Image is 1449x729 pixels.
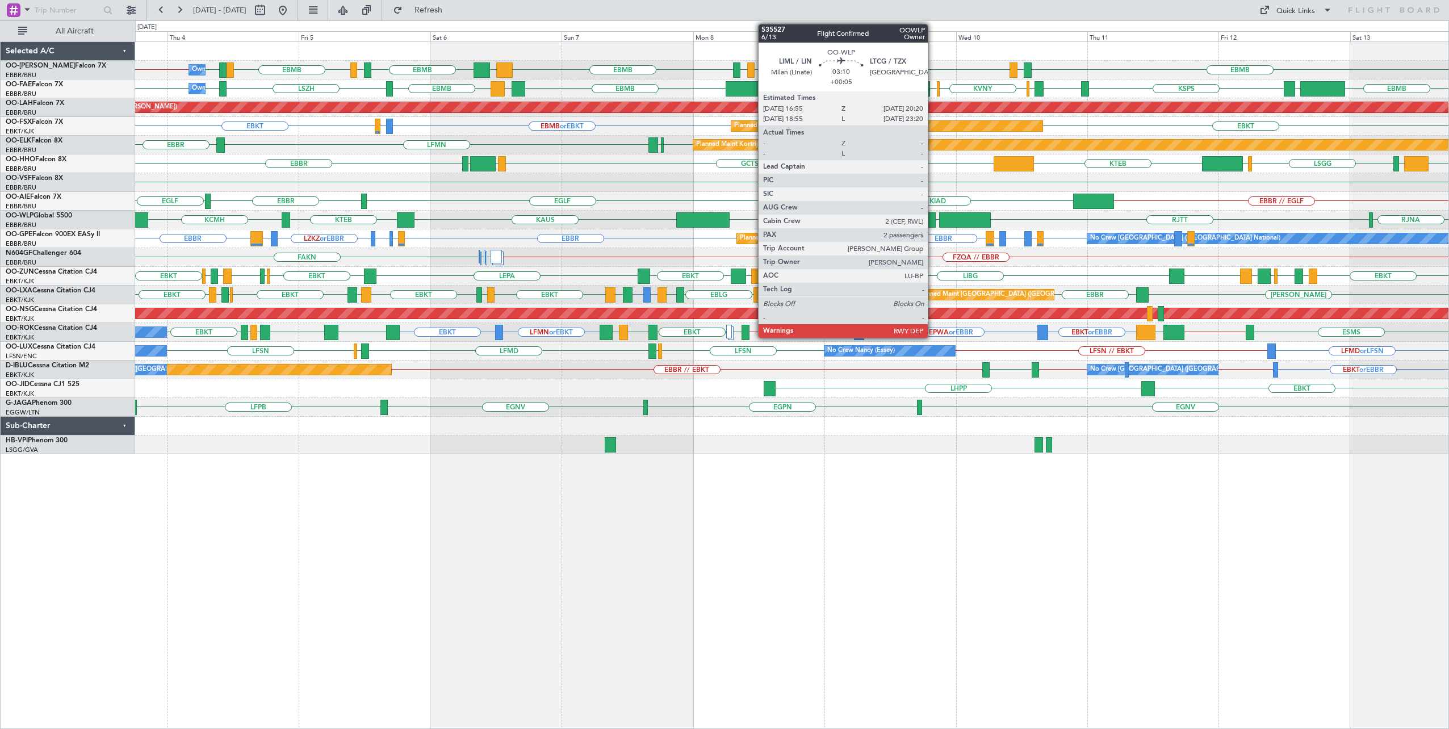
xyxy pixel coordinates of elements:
[193,5,246,15] span: [DATE] - [DATE]
[6,100,33,107] span: OO-LAH
[6,287,95,294] a: OO-LXACessna Citation CJ4
[6,277,34,286] a: EBKT/KJK
[6,90,36,98] a: EBBR/BRU
[137,23,157,32] div: [DATE]
[12,22,123,40] button: All Aircraft
[192,61,269,78] div: Owner Melsbroek Air Base
[1218,31,1350,41] div: Fri 12
[6,306,34,313] span: OO-NSG
[6,202,36,211] a: EBBR/BRU
[6,175,32,182] span: OO-VSF
[6,183,36,192] a: EBBR/BRU
[6,137,62,144] a: OO-ELKFalcon 8X
[6,408,40,417] a: EGGW/LTN
[1276,6,1315,17] div: Quick Links
[30,27,120,35] span: All Aircraft
[6,352,37,361] a: LFSN/ENC
[6,389,34,398] a: EBKT/KJK
[6,175,63,182] a: OO-VSFFalcon 8X
[696,136,828,153] div: Planned Maint Kortrijk-[GEOGRAPHIC_DATA]
[192,80,269,97] div: Owner Melsbroek Air Base
[693,31,824,41] div: Mon 8
[6,315,34,323] a: EBKT/KJK
[6,362,28,369] span: D-IBLU
[6,137,31,144] span: OO-ELK
[6,343,32,350] span: OO-LUX
[6,100,64,107] a: OO-LAHFalcon 7X
[6,212,33,219] span: OO-WLP
[6,446,38,454] a: LSGG/GVA
[1087,31,1218,41] div: Thu 11
[1254,1,1338,19] button: Quick Links
[6,81,63,88] a: OO-FAEFalcon 7X
[6,119,63,125] a: OO-FSXFalcon 7X
[6,62,106,69] a: OO-[PERSON_NAME]Falcon 7X
[6,250,32,257] span: N604GF
[6,325,34,332] span: OO-ROK
[6,194,30,200] span: OO-AIE
[6,437,28,444] span: HB-VPI
[6,212,72,219] a: OO-WLPGlobal 5500
[1090,230,1280,247] div: No Crew [GEOGRAPHIC_DATA] ([GEOGRAPHIC_DATA] National)
[405,6,453,14] span: Refresh
[6,221,36,229] a: EBBR/BRU
[918,286,1123,303] div: Planned Maint [GEOGRAPHIC_DATA] ([GEOGRAPHIC_DATA] National)
[562,31,693,41] div: Sun 7
[6,71,36,79] a: EBBR/BRU
[6,231,32,238] span: OO-GPE
[6,325,97,332] a: OO-ROKCessna Citation CJ4
[6,343,95,350] a: OO-LUXCessna Citation CJ4
[6,146,36,154] a: EBBR/BRU
[430,31,562,41] div: Sat 6
[6,400,72,407] a: G-JAGAPhenom 300
[6,269,97,275] a: OO-ZUNCessna Citation CJ4
[6,381,79,388] a: OO-JIDCessna CJ1 525
[6,250,81,257] a: N604GFChallenger 604
[740,230,945,247] div: Planned Maint [GEOGRAPHIC_DATA] ([GEOGRAPHIC_DATA] National)
[6,269,34,275] span: OO-ZUN
[6,81,32,88] span: OO-FAE
[388,1,456,19] button: Refresh
[827,342,895,359] div: No Crew Nancy (Essey)
[6,119,32,125] span: OO-FSX
[167,31,299,41] div: Thu 4
[35,2,100,19] input: Trip Number
[6,108,36,117] a: EBBR/BRU
[1090,361,1280,378] div: No Crew [GEOGRAPHIC_DATA] ([GEOGRAPHIC_DATA] National)
[6,156,66,163] a: OO-HHOFalcon 8X
[6,437,68,444] a: HB-VPIPhenom 300
[734,118,866,135] div: Planned Maint Kortrijk-[GEOGRAPHIC_DATA]
[6,306,97,313] a: OO-NSGCessna Citation CJ4
[824,31,956,41] div: Tue 9
[6,62,75,69] span: OO-[PERSON_NAME]
[6,400,32,407] span: G-JAGA
[6,127,34,136] a: EBKT/KJK
[6,156,35,163] span: OO-HHO
[6,258,36,267] a: EBBR/BRU
[6,333,34,342] a: EBKT/KJK
[6,371,34,379] a: EBKT/KJK
[6,194,61,200] a: OO-AIEFalcon 7X
[6,381,30,388] span: OO-JID
[6,165,36,173] a: EBBR/BRU
[299,31,430,41] div: Fri 5
[6,287,32,294] span: OO-LXA
[956,31,1087,41] div: Wed 10
[6,296,34,304] a: EBKT/KJK
[6,362,89,369] a: D-IBLUCessna Citation M2
[6,240,36,248] a: EBBR/BRU
[6,231,100,238] a: OO-GPEFalcon 900EX EASy II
